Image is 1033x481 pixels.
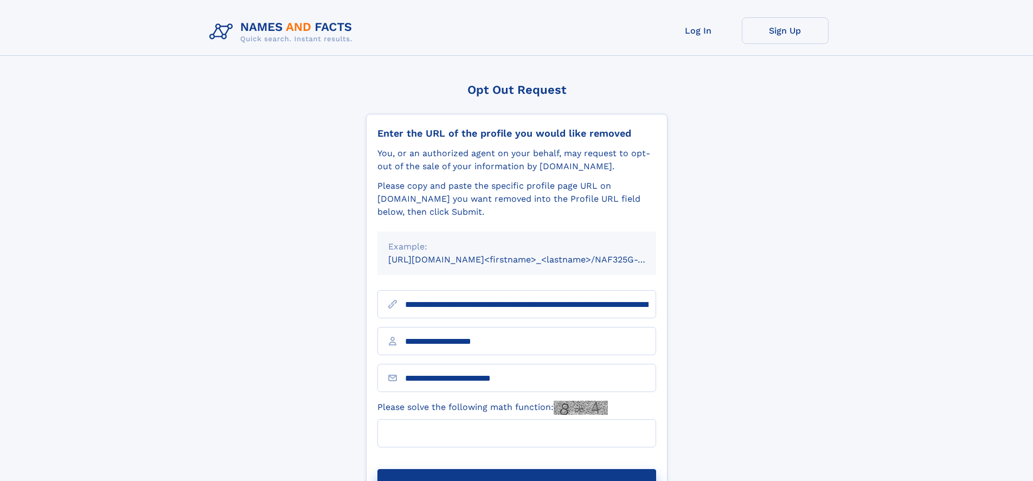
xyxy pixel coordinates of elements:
div: Please copy and paste the specific profile page URL on [DOMAIN_NAME] you want removed into the Pr... [377,179,656,219]
a: Log In [655,17,742,44]
div: Example: [388,240,645,253]
div: Enter the URL of the profile you would like removed [377,127,656,139]
img: Logo Names and Facts [205,17,361,47]
label: Please solve the following math function: [377,401,608,415]
a: Sign Up [742,17,829,44]
small: [URL][DOMAIN_NAME]<firstname>_<lastname>/NAF325G-xxxxxxxx [388,254,677,265]
div: You, or an authorized agent on your behalf, may request to opt-out of the sale of your informatio... [377,147,656,173]
div: Opt Out Request [366,83,668,97]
